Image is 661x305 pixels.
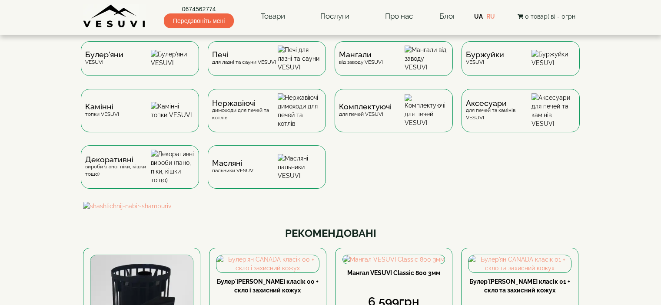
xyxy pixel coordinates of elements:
[151,50,195,67] img: Булер'яни VESUVI
[278,46,322,72] img: Печі для лазні та сауни VESUVI
[312,7,358,26] a: Послуги
[85,156,151,178] div: вироби (пано, піки, кішки тощо)
[515,12,578,21] button: 0 товар(ів) - 0грн
[457,41,584,89] a: БуржуйкиVESUVI Буржуйки VESUVI
[405,46,448,72] img: Мангали від заводу VESUVI
[151,102,195,119] img: Камінні топки VESUVI
[525,13,575,20] span: 0 товар(ів) - 0грн
[212,160,255,167] span: Масляні
[85,103,119,110] span: Камінні
[212,160,255,174] div: пальники VESUVI
[216,255,319,272] img: Булер'ян CANADA класік 00 + скло і захисний кожух
[85,51,123,58] span: Булер'яни
[164,5,234,13] a: 0674562774
[339,51,383,66] div: від заводу VESUVI
[347,269,440,276] a: Мангал VESUVI Classic 800 3мм
[151,150,195,184] img: Декоративні вироби (пано, піки, кішки тощо)
[212,100,278,107] span: Нержавіючі
[376,7,422,26] a: Про нас
[278,93,322,128] img: Нержавіючі димоходи для печей та котлів
[203,89,330,145] a: Нержавіючідимоходи для печей та котлів Нержавіючі димоходи для печей та котлів
[330,89,457,145] a: Комплектуючідля печей VESUVI Комплектуючі для печей VESUVI
[531,50,575,67] img: Буржуйки VESUVI
[203,41,330,89] a: Печідля лазні та сауни VESUVI Печі для лазні та сауни VESUVI
[217,278,319,294] a: Булер'[PERSON_NAME] класік 00 + скло і захисний кожух
[339,51,383,58] span: Мангали
[85,156,151,163] span: Декоративні
[474,13,483,20] a: UA
[83,4,146,28] img: Завод VESUVI
[466,51,504,58] span: Буржуйки
[203,145,330,202] a: Масляніпальники VESUVI Масляні пальники VESUVI
[164,13,234,28] span: Передзвоніть мені
[343,255,445,264] img: Мангал VESUVI Classic 800 3мм
[468,255,571,272] img: Булер'ян CANADA класік 01 + скло та захисний кожух
[339,103,392,118] div: для печей VESUVI
[212,51,276,58] span: Печі
[531,93,575,128] img: Аксесуари для печей та камінів VESUVI
[439,12,456,20] a: Блог
[466,51,504,66] div: VESUVI
[252,7,294,26] a: Товари
[486,13,495,20] a: RU
[212,51,276,66] div: для лазні та сауни VESUVI
[85,103,119,118] div: топки VESUVI
[83,202,578,210] img: shashlichnij-nabir-shampuriv
[76,145,203,202] a: Декоративнівироби (пано, піки, кішки тощо) Декоративні вироби (пано, піки, кішки тощо)
[405,94,448,127] img: Комплектуючі для печей VESUVI
[76,41,203,89] a: Булер'яниVESUVI Булер'яни VESUVI
[469,278,570,294] a: Булер'[PERSON_NAME] класік 01 + скло та захисний кожух
[212,100,278,121] div: димоходи для печей та котлів
[457,89,584,145] a: Аксесуаридля печей та камінів VESUVI Аксесуари для печей та камінів VESUVI
[466,100,531,121] div: для печей та камінів VESUVI
[330,41,457,89] a: Мангаливід заводу VESUVI Мангали від заводу VESUVI
[85,51,123,66] div: VESUVI
[278,154,322,180] img: Масляні пальники VESUVI
[76,89,203,145] a: Каміннітопки VESUVI Камінні топки VESUVI
[339,103,392,110] span: Комплектуючі
[466,100,531,107] span: Аксесуари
